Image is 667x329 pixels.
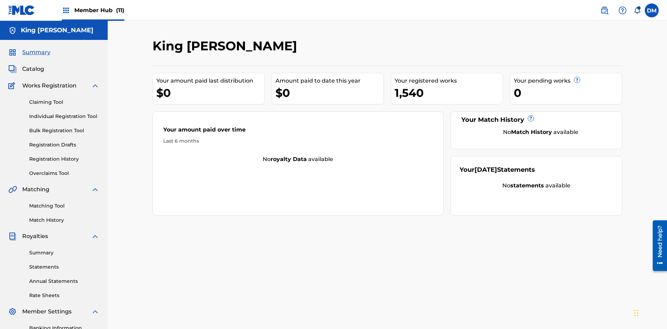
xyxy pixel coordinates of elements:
[91,185,99,194] img: expand
[153,155,443,163] div: No available
[22,232,48,241] span: Royalties
[511,129,552,135] strong: Match History
[632,296,667,329] iframe: Chat Widget
[645,3,659,17] div: User Menu
[634,7,641,14] div: Notifications
[21,26,93,34] h5: King McTesterson
[29,249,99,256] a: Summary
[395,85,503,101] div: 1,540
[29,113,99,120] a: Individual Registration Tool
[8,65,44,73] a: CatalogCatalog
[514,85,622,101] div: 0
[616,3,629,17] div: Help
[275,77,384,85] div: Amount paid to date this year
[598,3,611,17] a: Public Search
[8,48,50,57] a: SummarySummary
[8,307,17,316] img: Member Settings
[275,85,384,101] div: $0
[514,77,622,85] div: Your pending works
[395,77,503,85] div: Your registered works
[618,6,627,15] img: help
[29,217,99,224] a: Match History
[8,5,35,15] img: MLC Logo
[29,155,99,163] a: Registration History
[271,156,307,162] strong: royalty data
[29,292,99,299] a: Rate Sheets
[460,165,535,175] div: Your Statements
[22,307,72,316] span: Member Settings
[156,85,264,101] div: $0
[29,263,99,271] a: Statements
[8,185,17,194] img: Matching
[648,218,667,275] iframe: Resource Center
[29,99,99,106] a: Claiming Tool
[29,127,99,134] a: Bulk Registration Tool
[74,6,124,14] span: Member Hub
[91,82,99,90] img: expand
[574,77,580,83] span: ?
[460,182,614,190] div: No available
[468,128,614,136] div: No available
[475,166,497,174] span: [DATE]
[634,303,639,323] div: Drag
[8,48,17,57] img: Summary
[116,7,124,14] span: (11)
[460,115,614,125] div: Your Match History
[153,38,300,54] h2: King [PERSON_NAME]
[528,116,534,121] span: ?
[600,6,609,15] img: search
[29,278,99,285] a: Annual Statements
[22,185,49,194] span: Matching
[29,141,99,149] a: Registration Drafts
[8,82,17,90] img: Works Registration
[22,82,76,90] span: Works Registration
[156,77,264,85] div: Your amount paid last distribution
[62,6,70,15] img: Top Rightsholders
[163,137,433,145] div: Last 6 months
[29,170,99,177] a: Overclaims Tool
[91,232,99,241] img: expand
[91,307,99,316] img: expand
[510,182,544,189] strong: statements
[8,232,17,241] img: Royalties
[29,202,99,210] a: Matching Tool
[8,65,17,73] img: Catalog
[22,48,50,57] span: Summary
[8,26,17,35] img: Accounts
[22,65,44,73] span: Catalog
[163,126,433,137] div: Your amount paid over time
